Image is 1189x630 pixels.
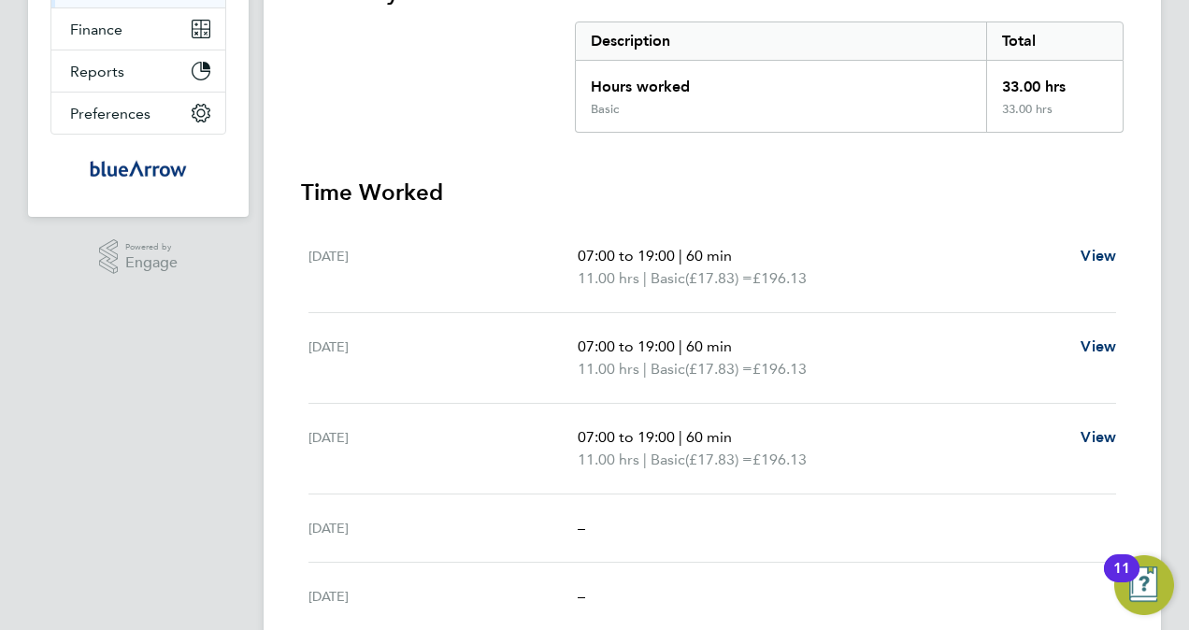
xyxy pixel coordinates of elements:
span: – [578,587,585,605]
button: Open Resource Center, 11 new notifications [1114,555,1174,615]
div: [DATE] [308,517,578,539]
span: £196.13 [752,360,807,378]
span: Reports [70,63,124,80]
span: 11.00 hrs [578,360,639,378]
span: Preferences [70,105,150,122]
a: View [1081,426,1116,449]
span: Finance [70,21,122,38]
span: £196.13 [752,451,807,468]
div: Description [576,22,986,60]
div: [DATE] [308,245,578,290]
span: View [1081,428,1116,446]
a: View [1081,245,1116,267]
span: | [679,428,682,446]
div: Total [986,22,1123,60]
div: 33.00 hrs [986,61,1123,102]
span: 11.00 hrs [578,269,639,287]
span: Engage [125,255,178,271]
span: 07:00 to 19:00 [578,247,675,265]
span: 60 min [686,247,732,265]
span: £196.13 [752,269,807,287]
div: Summary [575,21,1124,133]
span: | [679,247,682,265]
img: bluearrow-logo-retina.png [90,153,187,183]
a: Powered byEngage [99,239,179,275]
span: 11.00 hrs [578,451,639,468]
span: View [1081,337,1116,355]
span: (£17.83) = [685,451,752,468]
button: Finance [51,8,225,50]
span: (£17.83) = [685,269,752,287]
span: 07:00 to 19:00 [578,337,675,355]
span: Basic [651,449,685,471]
button: Preferences [51,93,225,134]
span: | [643,360,647,378]
div: 33.00 hrs [986,102,1123,132]
div: 11 [1113,568,1130,593]
div: [DATE] [308,585,578,608]
span: 60 min [686,428,732,446]
span: Basic [651,267,685,290]
span: Basic [651,358,685,380]
a: View [1081,336,1116,358]
span: View [1081,247,1116,265]
span: | [643,451,647,468]
span: Powered by [125,239,178,255]
span: | [679,337,682,355]
h3: Time Worked [301,178,1124,208]
span: | [643,269,647,287]
span: (£17.83) = [685,360,752,378]
span: 60 min [686,337,732,355]
button: Reports [51,50,225,92]
div: Basic [591,102,619,117]
a: Go to home page [50,153,226,183]
div: [DATE] [308,336,578,380]
div: Hours worked [576,61,986,102]
div: [DATE] [308,426,578,471]
span: 07:00 to 19:00 [578,428,675,446]
span: – [578,519,585,537]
